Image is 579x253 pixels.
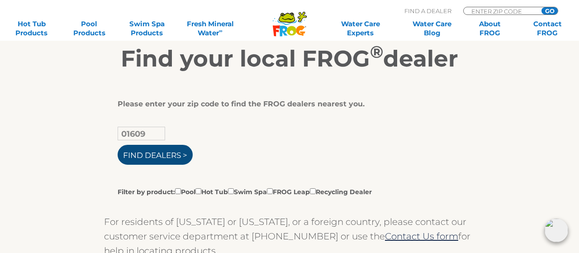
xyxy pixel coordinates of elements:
[410,19,455,38] a: Water CareBlog
[545,219,568,242] img: openIcon
[404,7,451,15] p: Find A Dealer
[467,19,512,38] a: AboutFROG
[219,28,223,34] sup: ∞
[385,231,458,242] a: Contact Us form
[175,188,181,194] input: Filter by product:PoolHot TubSwim SpaFROG LeapRecycling Dealer
[124,19,169,38] a: Swim SpaProducts
[541,7,558,14] input: GO
[9,19,54,38] a: Hot TubProducts
[195,188,201,194] input: Filter by product:PoolHot TubSwim SpaFROG LeapRecycling Dealer
[182,19,238,38] a: Fresh MineralWater∞
[525,19,570,38] a: ContactFROG
[324,19,397,38] a: Water CareExperts
[118,145,193,165] input: Find Dealers >
[118,186,372,196] label: Filter by product: Pool Hot Tub Swim Spa FROG Leap Recycling Dealer
[310,188,316,194] input: Filter by product:PoolHot TubSwim SpaFROG LeapRecycling Dealer
[267,188,273,194] input: Filter by product:PoolHot TubSwim SpaFROG LeapRecycling Dealer
[370,42,383,62] sup: ®
[11,45,568,72] h2: Find your local FROG dealer
[228,188,234,194] input: Filter by product:PoolHot TubSwim SpaFROG LeapRecycling Dealer
[470,7,532,15] input: Zip Code Form
[67,19,112,38] a: PoolProducts
[118,100,455,109] div: Please enter your zip code to find the FROG dealers nearest you.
